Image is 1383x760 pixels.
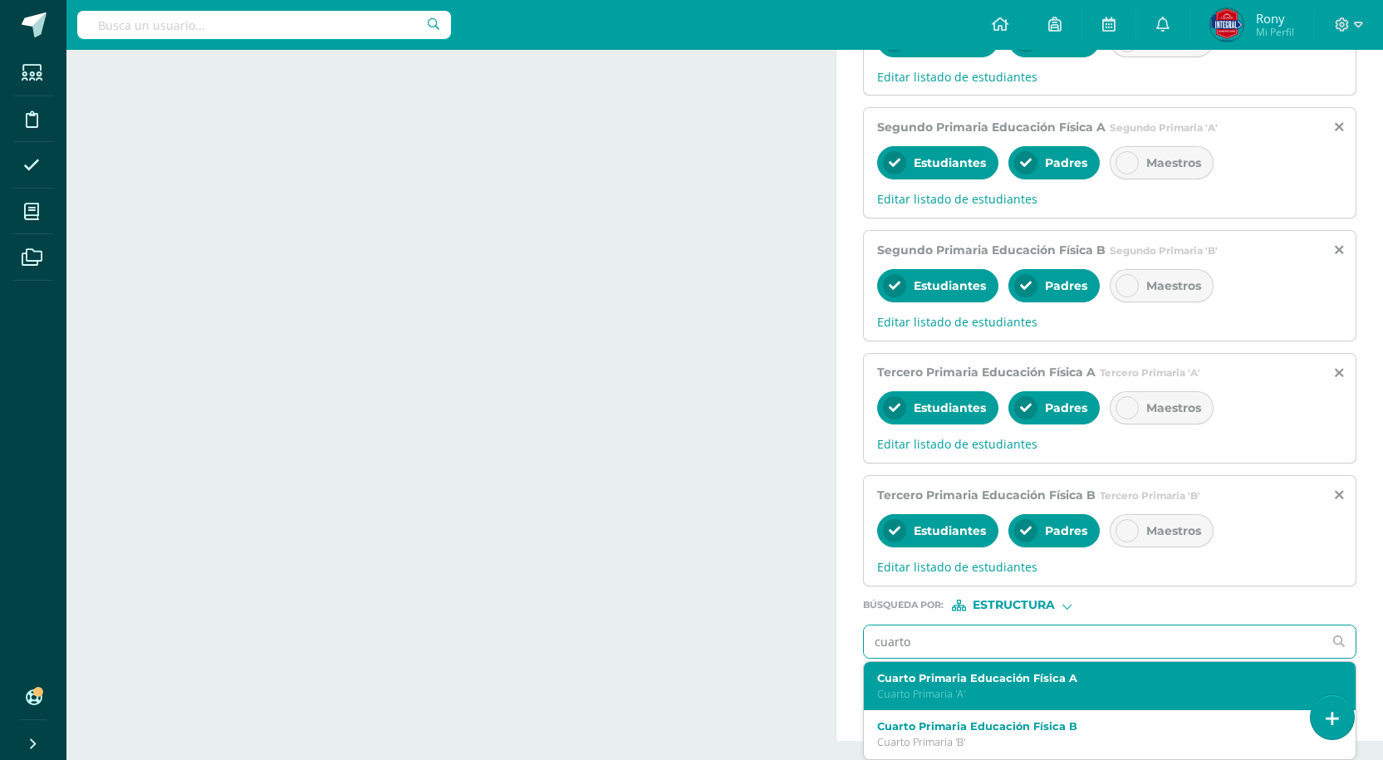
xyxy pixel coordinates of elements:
span: Maestros [1146,155,1201,170]
span: Estudiantes [914,155,986,170]
span: Segundo Primaria Educación Física B [877,243,1106,257]
span: Padres [1045,400,1087,415]
p: Cuarto Primaria 'B' [877,735,1322,749]
span: Mi Perfil [1256,25,1294,39]
span: Padres [1045,278,1087,293]
span: Editar listado de estudiantes [877,314,1342,330]
span: Editar listado de estudiantes [877,436,1342,452]
span: Tercero Primaria Educación Física A [877,365,1096,380]
span: Editar listado de estudiantes [877,69,1342,85]
span: Estudiantes [914,523,986,538]
span: Estudiantes [914,278,986,293]
img: 52015bfa6619e31c320bf5792f1c1278.png [1210,8,1243,42]
span: Segundo Primaria Educación Física A [877,120,1106,135]
span: Rony [1256,10,1294,27]
span: Editar listado de estudiantes [877,191,1342,207]
input: Busca un usuario... [77,11,451,39]
span: Editar listado de estudiantes [877,559,1342,575]
span: Estudiantes [914,400,986,415]
span: Maestros [1146,523,1201,538]
label: Cuarto Primaria Educación Física B [877,720,1322,733]
span: Estructura [973,601,1055,610]
span: Maestros [1146,400,1201,415]
span: Segundo Primaria 'A' [1110,121,1218,134]
span: Tercero Primaria Educación Física B [877,488,1096,503]
label: Cuarto Primaria Educación Física A [877,672,1322,684]
input: Ej. Primero primaria [864,625,1322,658]
span: Segundo Primaria 'B' [1110,244,1218,257]
span: Tercero Primaria 'B' [1100,489,1200,502]
span: Búsqueda por : [863,601,944,610]
span: Tercero Primaria 'A' [1100,366,1200,379]
p: Cuarto Primaria 'A' [877,687,1322,701]
div: [object Object] [952,600,1076,611]
span: Padres [1045,155,1087,170]
span: Padres [1045,523,1087,538]
span: Maestros [1146,278,1201,293]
